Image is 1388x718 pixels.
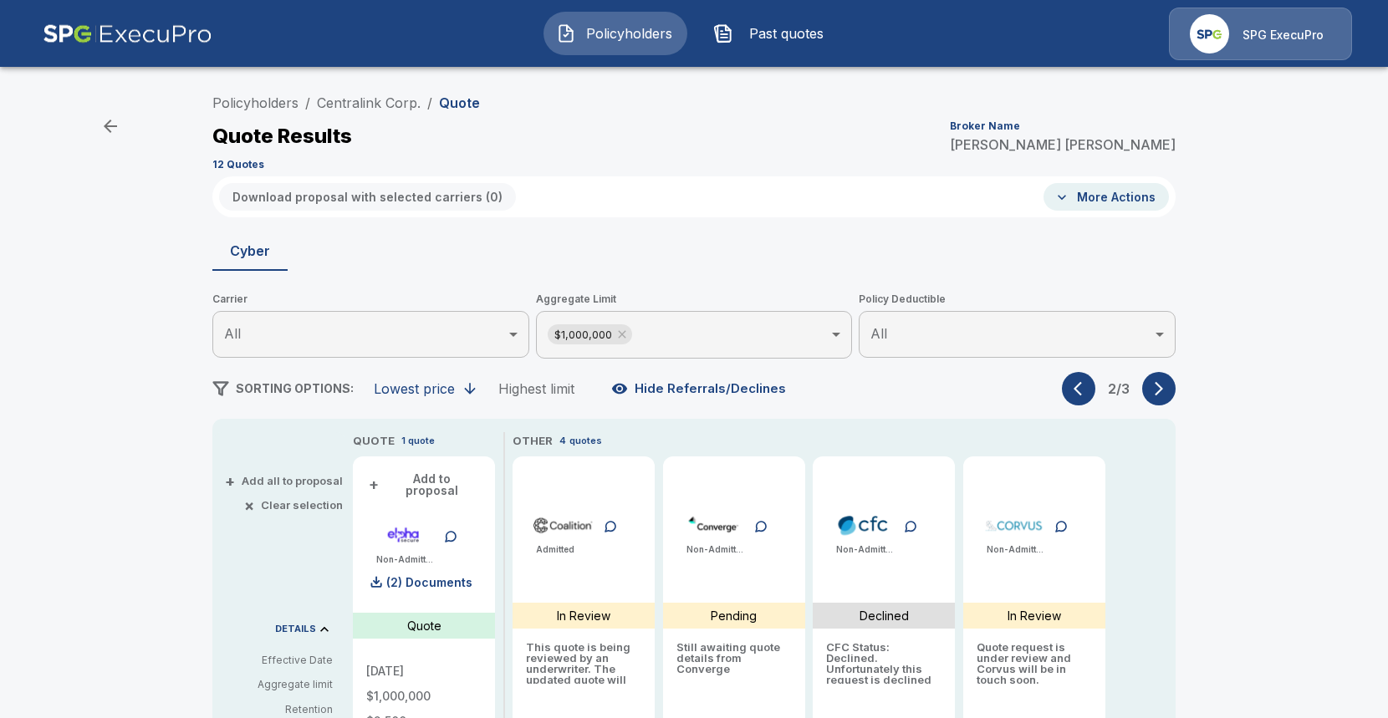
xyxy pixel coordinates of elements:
[583,23,675,43] span: Policyholders
[427,93,432,113] li: /
[711,607,757,624] p: Pending
[305,93,310,113] li: /
[701,12,845,55] button: Past quotes IconPast quotes
[1008,607,1061,624] p: In Review
[244,500,254,511] span: ×
[376,553,435,566] p: Non-Admitted (standard)
[386,577,472,588] p: (2) Documents
[859,291,1176,308] span: Policy Deductible
[713,23,733,43] img: Past quotes Icon
[740,23,832,43] span: Past quotes
[983,512,1044,537] img: corvuscybersurplus
[212,94,299,111] a: Policyholders
[533,512,594,537] img: coalitioncyberadmitted
[212,231,288,271] button: Cyber
[247,500,343,511] button: ×Clear selection
[569,434,602,448] p: quotes
[369,479,379,491] span: +
[608,373,793,405] button: Hide Referrals/Declines
[228,476,343,486] button: +Add all to proposal
[498,380,574,397] div: Highest limit
[439,96,480,109] p: Quote
[548,324,632,344] div: $1,000,000
[683,512,744,537] img: convergecybersurplus
[226,702,333,717] p: Retention
[366,665,482,677] p: [DATE]
[226,677,333,692] p: Aggregate limit
[557,607,610,624] p: In Review
[676,642,792,684] p: Still awaiting quote details from Converge
[987,543,1045,556] p: Non-Admitted
[401,434,435,448] p: 1 quote
[977,642,1092,684] p: Quote request is under review and Corvus will be in touch soon.
[556,23,576,43] img: Policyholders Icon
[526,642,641,684] p: This quote is being reviewed by an underwriter. The updated quote will be available here within 1...
[374,380,455,397] div: Lowest price
[559,434,566,448] p: 4
[1243,27,1324,43] p: SPG ExecuPro
[407,617,441,634] p: Quote
[1102,382,1135,395] p: 2 / 3
[275,624,316,634] p: DETAILS
[513,433,553,450] p: OTHER
[366,690,482,702] p: $1,000,000
[833,512,894,537] img: cfccyber
[212,291,529,308] span: Carrier
[543,12,687,55] button: Policyholders IconPolicyholders
[236,381,354,395] span: SORTING OPTIONS:
[225,476,235,486] span: +
[212,126,352,146] p: Quote Results
[224,325,241,342] span: All
[536,291,853,308] span: Aggregate Limit
[950,121,1020,131] p: Broker Name
[1169,8,1352,60] a: Agency IconSPG ExecuPro
[317,94,421,111] a: Centralink Corp.
[1190,14,1229,53] img: Agency Icon
[1044,183,1169,211] button: More Actions
[353,433,395,450] p: QUOTE
[212,160,264,170] p: 12 Quotes
[548,325,619,344] span: $1,000,000
[870,325,887,342] span: All
[950,138,1176,151] p: [PERSON_NAME] [PERSON_NAME]
[860,607,909,624] p: Declined
[43,8,212,60] img: AA Logo
[226,653,333,668] p: Effective Date
[373,522,434,547] img: elphacyberstandard
[366,470,482,500] button: +Add to proposal
[212,93,480,113] nav: breadcrumb
[219,183,516,211] button: Download proposal with selected carriers (0)
[836,543,895,556] p: Non-Admitted
[536,543,574,556] p: Admitted
[686,543,745,556] p: Non-Admitted
[826,642,941,684] p: CFC Status: Declined. Unfortunately this request is declined as it currently falls outside of our...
